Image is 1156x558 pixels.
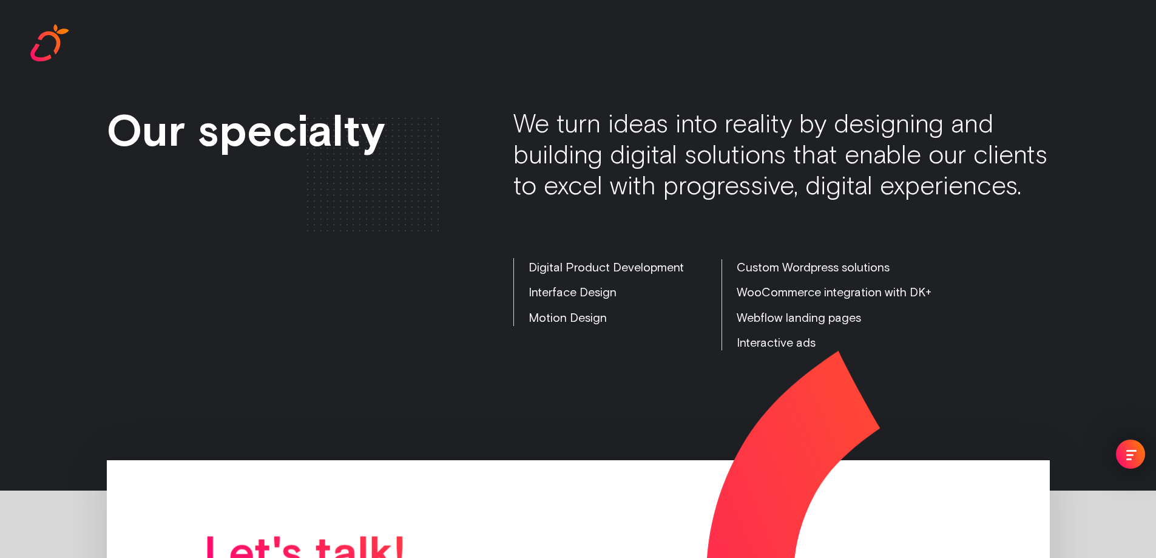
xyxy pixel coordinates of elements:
font: Custom Wordpress solutions [737,260,890,274]
font: We turn ideas into reality by designing and building digital solutions that enable our clients to... [513,108,1047,202]
font: Digital Product Development [529,260,684,274]
font: Interface Design [529,285,617,299]
font: Webflow landing pages [737,310,861,324]
font: WooCommerce integration with DK+ [737,285,931,299]
div: menu [1105,429,1156,480]
font: Our specialty [107,104,385,155]
font: Interactive ads [737,335,816,349]
font: Motion Design [529,310,607,324]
